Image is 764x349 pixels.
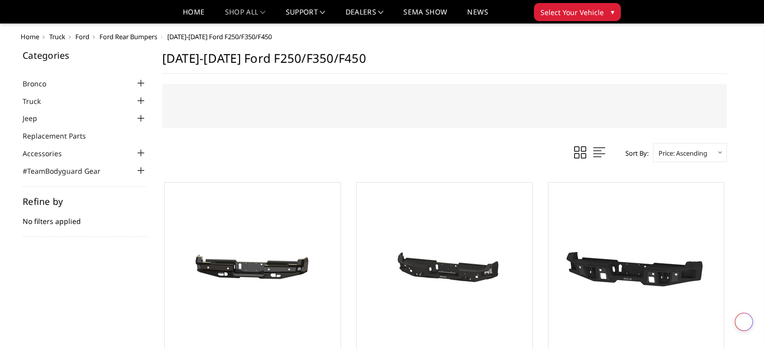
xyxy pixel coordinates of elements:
[49,32,65,41] a: Truck
[167,32,272,41] span: [DATE]-[DATE] Ford F250/F350/F450
[23,166,113,176] a: #TeamBodyguard Gear
[23,197,147,237] div: No filters applied
[467,9,488,23] a: News
[183,9,204,23] a: Home
[21,32,39,41] a: Home
[23,51,147,60] h5: Categories
[23,78,59,89] a: Bronco
[403,9,447,23] a: SEMA Show
[556,225,716,316] img: 2023-2025 Ford F250-350-450-A2 Series-Rear Bumper
[534,3,621,21] button: Select Your Vehicle
[23,197,147,206] h5: Refine by
[540,7,604,18] span: Select Your Vehicle
[162,51,727,74] h1: [DATE]-[DATE] Ford F250/F350/F450
[286,9,325,23] a: Support
[620,146,648,161] label: Sort By:
[75,32,89,41] a: Ford
[99,32,157,41] a: Ford Rear Bumpers
[172,232,333,309] img: 2023-2025 Ford F250-350-450 - FT Series - Rear Bumper
[611,7,614,17] span: ▾
[23,131,98,141] a: Replacement Parts
[23,113,50,124] a: Jeep
[225,9,266,23] a: shop all
[23,96,53,106] a: Truck
[23,148,74,159] a: Accessories
[346,9,384,23] a: Dealers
